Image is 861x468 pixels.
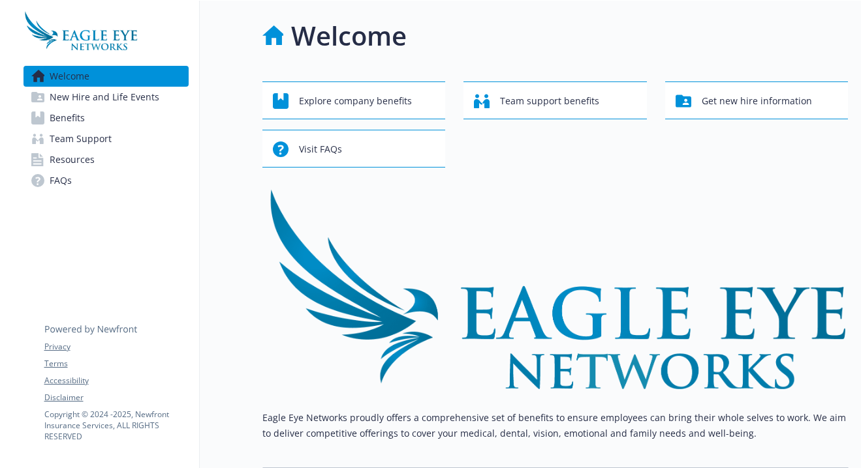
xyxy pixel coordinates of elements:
[50,87,159,108] span: New Hire and Life Events
[50,128,112,149] span: Team Support
[463,81,647,119] button: Team support benefits
[50,108,85,128] span: Benefits
[44,409,188,442] p: Copyright © 2024 - 2025 , Newfront Insurance Services, ALL RIGHTS RESERVED
[23,108,189,128] a: Benefits
[262,81,446,119] button: Explore company benefits
[23,149,189,170] a: Resources
[44,375,188,387] a: Accessibility
[262,130,446,168] button: Visit FAQs
[44,341,188,353] a: Privacy
[23,128,189,149] a: Team Support
[50,170,72,191] span: FAQs
[665,81,849,119] button: Get new hire information
[291,16,407,55] h1: Welcome
[23,66,189,87] a: Welcome
[23,170,189,191] a: FAQs
[299,89,412,113] span: Explore company benefits
[44,392,188,403] a: Disclaimer
[500,89,599,113] span: Team support benefits
[50,149,95,170] span: Resources
[23,87,189,108] a: New Hire and Life Events
[299,137,342,162] span: Visit FAQs
[702,89,812,113] span: Get new hire information
[44,358,188,370] a: Terms
[50,66,89,87] span: Welcome
[262,188,849,389] img: overview page banner
[262,410,849,441] p: Eagle Eye Networks proudly offers a comprehensive set of benefits to ensure employees can bring t...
